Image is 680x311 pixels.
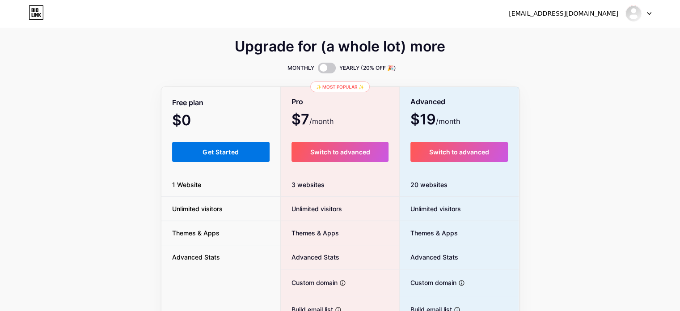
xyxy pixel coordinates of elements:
[172,115,215,128] span: $0
[400,204,461,213] span: Unlimited visitors
[281,228,339,238] span: Themes & Apps
[625,5,642,22] img: stteresagrnoida
[410,94,445,110] span: Advanced
[172,95,203,111] span: Free plan
[400,278,456,287] span: Custom domain
[161,228,230,238] span: Themes & Apps
[291,114,334,127] span: $7
[291,142,389,162] button: Switch to advanced
[309,116,334,127] span: /month
[287,64,314,72] span: MONTHLY
[339,64,396,72] span: YEARLY (20% OFF 🎉)
[281,252,339,262] span: Advanced Stats
[400,228,458,238] span: Themes & Apps
[310,148,370,156] span: Switch to advanced
[161,252,231,262] span: Advanced Stats
[509,9,618,18] div: [EMAIL_ADDRESS][DOMAIN_NAME]
[172,142,270,162] button: Get Started
[161,204,233,213] span: Unlimited visitors
[436,116,460,127] span: /month
[410,142,508,162] button: Switch to advanced
[203,148,239,156] span: Get Started
[400,252,458,262] span: Advanced Stats
[291,94,303,110] span: Pro
[429,148,489,156] span: Switch to advanced
[235,41,445,52] span: Upgrade for (a whole lot) more
[281,173,399,197] div: 3 websites
[400,173,519,197] div: 20 websites
[281,204,342,213] span: Unlimited visitors
[410,114,460,127] span: $19
[310,81,370,92] div: ✨ Most popular ✨
[161,180,212,189] span: 1 Website
[281,278,338,287] span: Custom domain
